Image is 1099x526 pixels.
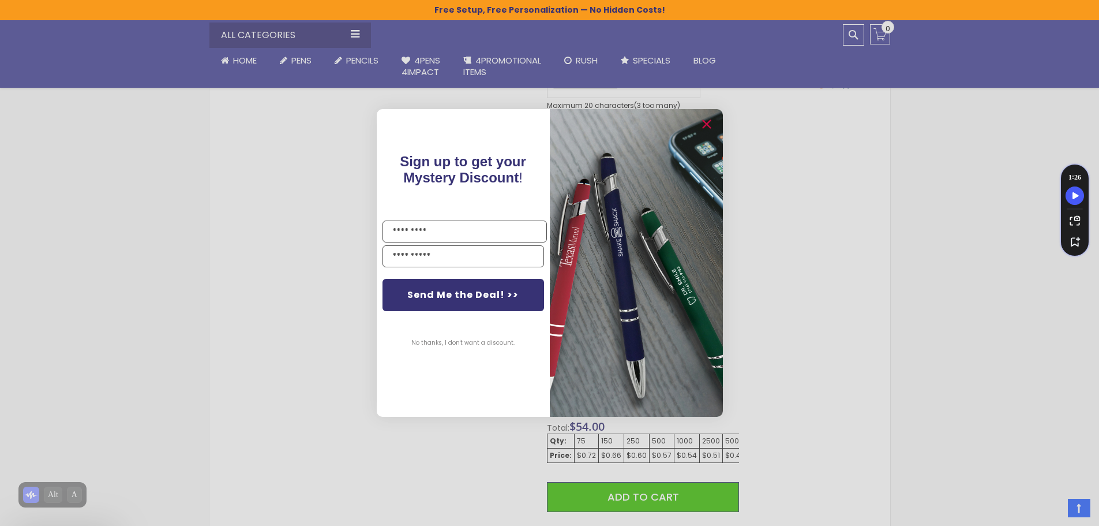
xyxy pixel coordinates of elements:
iframe: Google Customer Reviews [1004,495,1099,526]
span: Sign up to get your Mystery Discount [400,154,526,185]
button: No thanks, I don't want a discount. [406,329,520,357]
img: 081b18bf-2f98-4675-a917-09431eb06994.jpeg [550,109,723,417]
button: Send Me the Deal! >> [382,279,544,311]
span: ! [400,154,526,185]
input: YOUR EMAIL [382,245,544,267]
button: Close dialog [697,115,716,133]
